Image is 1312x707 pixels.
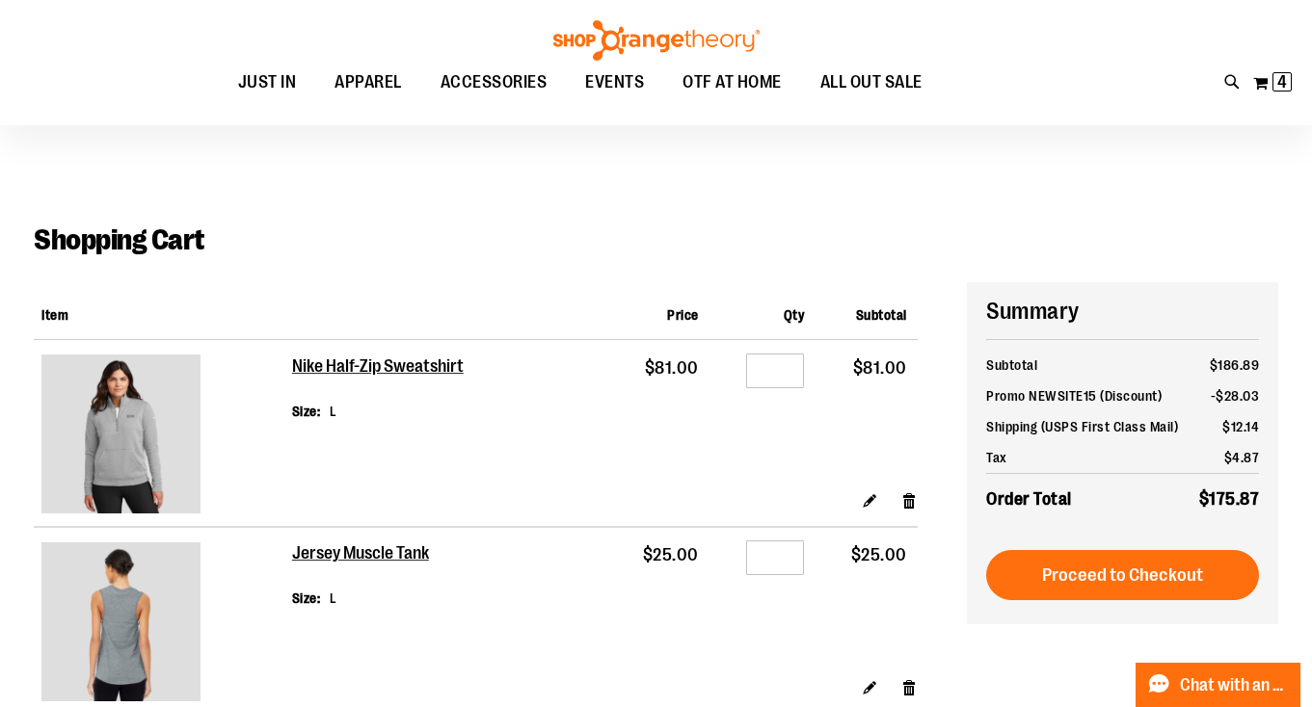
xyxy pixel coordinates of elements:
[667,307,699,323] span: Price
[1199,489,1260,509] span: $175.87
[34,223,204,256] span: Shopping Cart
[330,589,337,608] dd: L
[292,356,466,378] a: Nike Half-Zip Sweatshirt
[901,677,918,697] a: Remove item
[550,20,763,61] img: Shop Orangetheory
[41,542,201,701] img: Jersey Muscle Tank
[1042,564,1203,586] span: Proceed to Checkout
[986,388,1097,404] span: Promo NEWSITE15
[441,61,548,104] span: ACCESSORIES
[292,543,430,564] a: Jersey Muscle Tank
[1210,357,1260,373] span: $186.89
[1180,676,1289,694] span: Chat with an Expert
[330,402,337,421] dd: L
[643,545,699,564] span: $25.00
[1211,388,1260,404] span: -$28.03
[851,545,907,564] span: $25.00
[41,307,68,323] span: Item
[820,61,923,104] span: ALL OUT SALE
[1041,419,1179,434] span: (USPS First Class Mail)
[585,61,644,104] span: EVENTS
[986,419,1037,434] span: Shipping
[645,358,699,378] span: $81.00
[238,61,297,104] span: JUST IN
[292,589,321,608] dt: Size
[1100,388,1162,404] span: (Discount)
[986,550,1259,600] button: Proceed to Checkout
[1277,72,1287,92] span: 4
[335,61,402,104] span: APPAREL
[986,442,1192,474] th: Tax
[1222,419,1259,434] span: $12.14
[901,489,918,510] a: Remove item
[41,354,201,513] img: Nike Half-Zip Sweatshirt
[292,402,321,421] dt: Size
[1136,663,1301,707] button: Chat with an Expert
[853,358,907,378] span: $81.00
[856,307,907,323] span: Subtotal
[784,307,805,323] span: Qty
[986,484,1072,512] strong: Order Total
[683,61,782,104] span: OTF AT HOME
[1224,450,1260,465] span: $4.87
[41,354,284,518] a: Nike Half-Zip Sweatshirt
[986,295,1259,327] h2: Summary
[986,350,1192,380] th: Subtotal
[41,542,284,706] a: Jersey Muscle Tank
